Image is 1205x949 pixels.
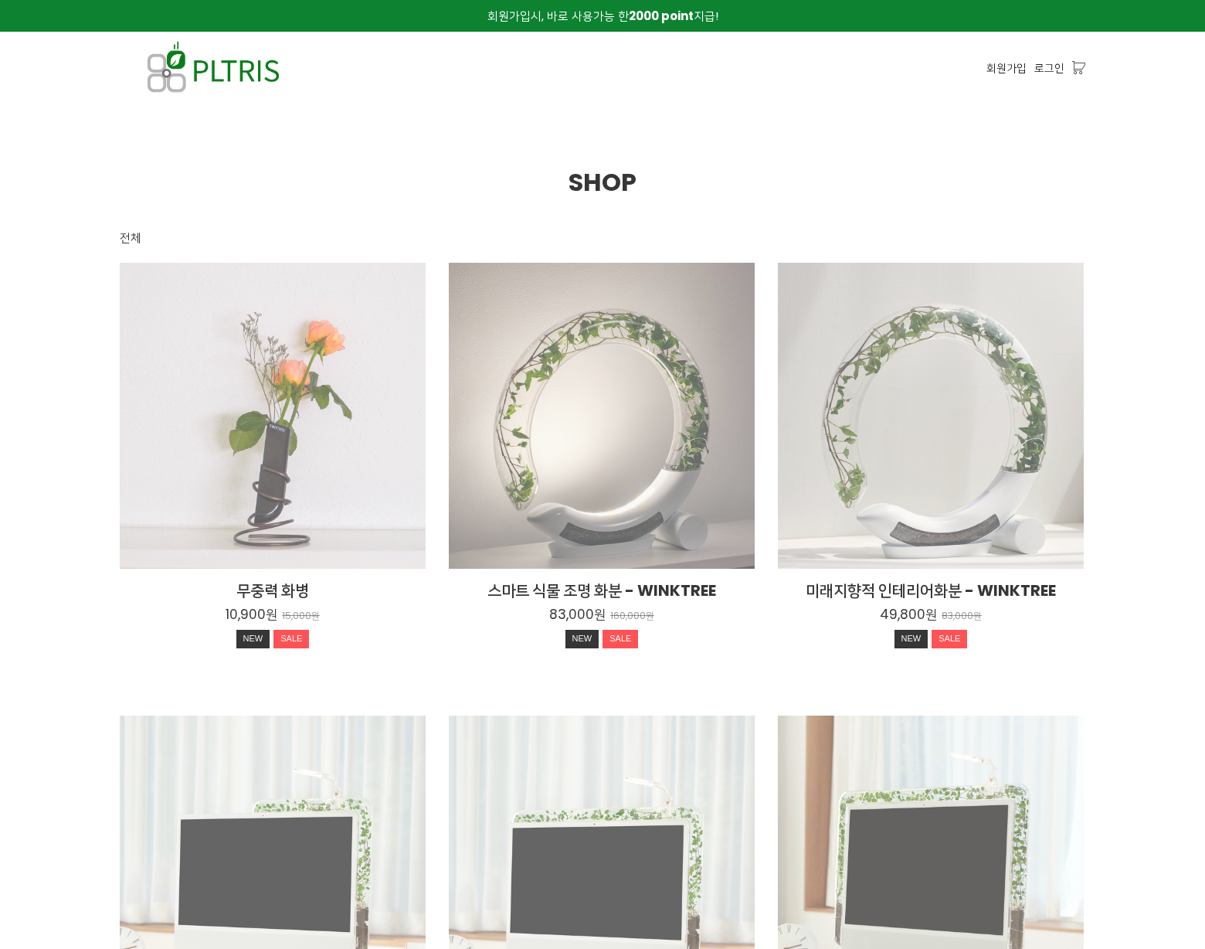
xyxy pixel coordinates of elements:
[273,630,309,648] div: SALE
[120,229,141,247] div: 전체
[120,580,426,652] a: 무중력 화병 10,900원 15,000원 NEWSALE
[120,580,426,601] h2: 무중력 화병
[449,580,755,601] h2: 스마트 식물 조명 화분 - WINKTREE
[565,630,599,648] div: NEW
[894,630,928,648] div: NEW
[487,8,718,24] span: 회원가입시, 바로 사용가능 한 지급!
[449,580,755,652] a: 스마트 식물 조명 화분 - WINKTREE 83,000원 160,000원 NEWSALE
[610,611,654,622] p: 160,000원
[778,580,1084,652] a: 미래지향적 인테리어화분 - WINKTREE 49,800원 83,000원 NEWSALE
[778,580,1084,601] h2: 미래지향적 인테리어화분 - WINKTREE
[932,630,967,648] div: SALE
[602,630,638,648] div: SALE
[226,606,277,623] p: 10,900원
[569,165,636,199] span: SHOP
[880,606,937,623] p: 49,800원
[942,611,982,622] p: 83,000원
[549,606,606,623] p: 83,000원
[629,8,694,24] strong: 2000 point
[986,60,1027,77] a: 회원가입
[282,611,320,622] p: 15,000원
[1034,60,1064,77] a: 로그인
[236,630,270,648] div: NEW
